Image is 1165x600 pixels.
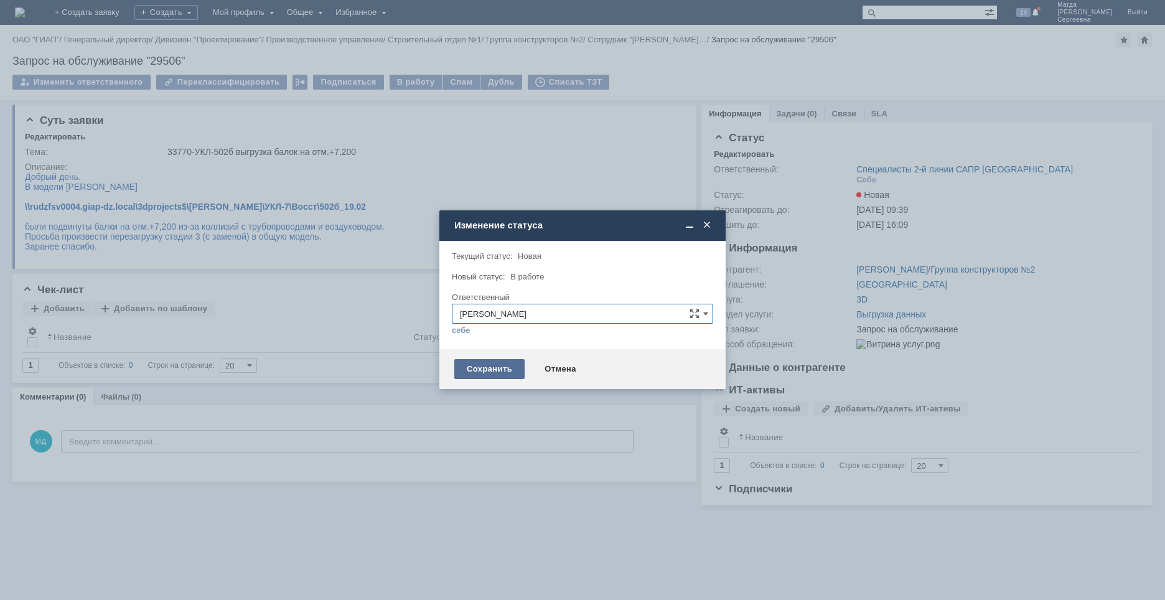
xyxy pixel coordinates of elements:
div: Изменение статуса [454,220,713,231]
label: Новый статус: [452,272,505,281]
div: Ответственный [452,293,711,301]
a: себе [452,326,470,335]
span: В работе [510,272,544,281]
span: Закрыть [701,220,713,231]
span: Новая [518,251,541,261]
span: Свернуть (Ctrl + M) [683,220,696,231]
span: Сложная форма [690,309,699,319]
label: Текущий статус: [452,251,512,261]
